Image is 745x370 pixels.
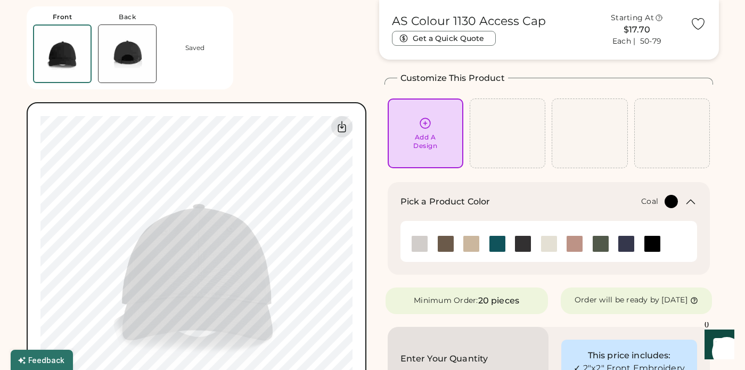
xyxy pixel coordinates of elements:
[463,236,479,252] img: Khaki Swatch Image
[694,322,740,368] iframe: Front Chat
[99,25,156,83] img: AS Colour 1130 Black Back Thumbnail
[400,72,505,85] h2: Customize This Product
[478,294,519,307] div: 20 pieces
[438,236,454,252] div: Walnut
[489,236,505,252] img: Atlantic Swatch Image
[53,13,72,21] div: Front
[392,14,546,29] h1: AS Colour 1130 Access Cap
[593,236,609,252] div: Cypress
[438,236,454,252] img: Walnut Swatch Image
[463,236,479,252] div: Khaki
[644,236,660,252] img: Black Swatch Image
[541,236,557,252] div: Ecru
[593,236,609,252] img: Cypress Swatch Image
[392,31,496,46] button: Get a Quick Quote
[413,133,437,150] div: Add A Design
[185,44,204,52] div: Saved
[412,236,428,252] div: Bone
[618,236,634,252] img: Midnight Blue Swatch Image
[400,352,488,365] h2: Enter Your Quantity
[567,236,583,252] img: Hazy Pink Swatch Image
[515,236,531,252] img: Coal Swatch Image
[331,116,353,137] div: Download Front Mockup
[575,295,660,306] div: Order will be ready by
[591,23,684,36] div: $17.70
[489,236,505,252] div: Atlantic
[412,236,428,252] img: Bone Swatch Image
[515,236,531,252] div: Coal
[644,236,660,252] div: Black
[541,236,557,252] img: Ecru Swatch Image
[571,349,687,362] div: This price includes:
[400,195,490,208] h2: Pick a Product Color
[611,13,654,23] div: Starting At
[612,36,661,47] div: Each | 50-79
[34,26,91,82] img: AS Colour 1130 Black Front Thumbnail
[618,236,634,252] div: Midnight Blue
[661,295,687,306] div: [DATE]
[641,196,658,207] div: Coal
[414,295,478,306] div: Minimum Order:
[567,236,583,252] div: Hazy Pink
[119,13,136,21] div: Back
